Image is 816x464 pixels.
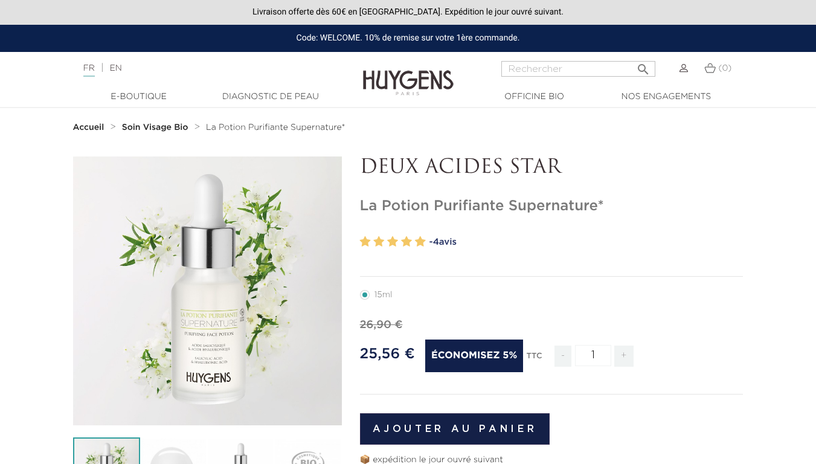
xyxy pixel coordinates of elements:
span: Économisez 5% [425,340,523,372]
p: DEUX ACIDES STAR [360,156,744,179]
strong: Accueil [73,123,104,132]
span: (0) [718,64,731,72]
input: Quantité [575,345,611,366]
i:  [636,59,651,73]
label: 2 [373,233,384,251]
div: | [77,61,331,76]
a: Accueil [73,123,107,132]
button: Ajouter au panier [360,413,550,445]
span: 26,90 € [360,320,403,330]
a: Soin Visage Bio [122,123,191,132]
span: + [614,346,634,367]
button:  [632,57,654,74]
label: 5 [415,233,426,251]
a: Nos engagements [606,91,727,103]
label: 1 [360,233,371,251]
a: Officine Bio [474,91,595,103]
img: Huygens [363,51,454,97]
span: 25,56 € [360,347,415,361]
span: - [554,346,571,367]
a: La Potion Purifiante Supernature* [206,123,345,132]
label: 15ml [360,290,407,300]
a: FR [83,64,95,77]
strong: Soin Visage Bio [122,123,188,132]
a: -4avis [429,233,744,251]
label: 3 [387,233,398,251]
div: TTC [527,343,542,376]
a: Diagnostic de peau [210,91,331,103]
h1: La Potion Purifiante Supernature* [360,198,744,215]
input: Rechercher [501,61,655,77]
a: E-Boutique [79,91,199,103]
a: EN [109,64,121,72]
label: 4 [401,233,412,251]
span: 4 [433,237,439,246]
